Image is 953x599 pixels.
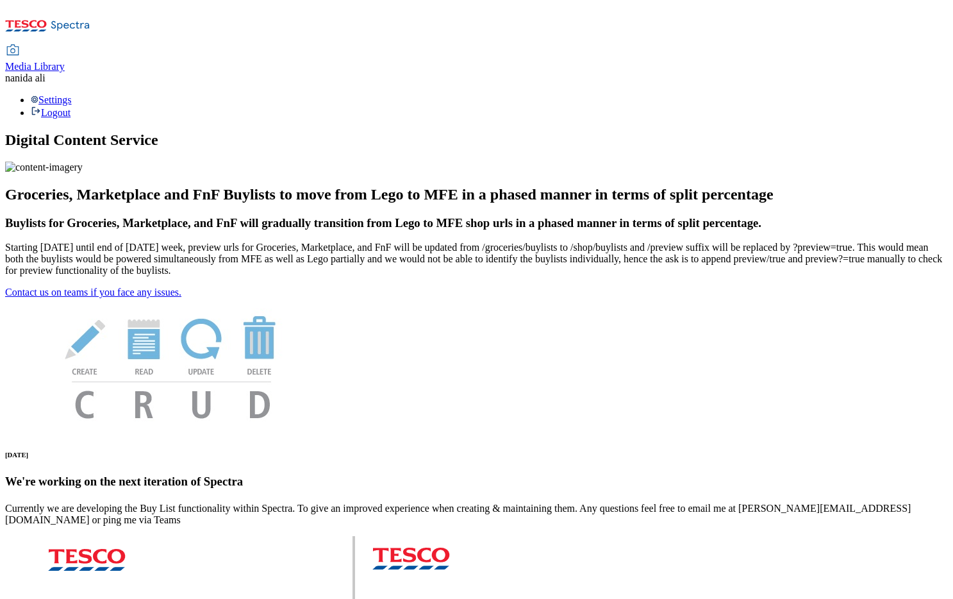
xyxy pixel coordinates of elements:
a: Contact us on teams if you face any issues. [5,287,181,298]
h6: [DATE] [5,451,948,459]
h1: Digital Content Service [5,131,948,149]
span: Media Library [5,61,65,72]
a: Media Library [5,46,65,72]
h2: Groceries, Marketplace and FnF Buylists to move from Lego to MFE in a phased manner in terms of s... [5,186,948,203]
a: Logout [31,107,70,118]
span: na [5,72,15,83]
h3: We're working on the next iteration of Spectra [5,475,948,489]
h3: Buylists for Groceries, Marketplace, and FnF will gradually transition from Lego to MFE shop urls... [5,216,948,230]
img: content-imagery [5,162,83,173]
img: News Image [5,298,338,432]
p: Starting [DATE] until end of [DATE] week, preview urls for Groceries, Marketplace, and FnF will b... [5,242,948,276]
a: Settings [31,94,72,105]
p: Currently we are developing the Buy List functionality within Spectra. To give an improved experi... [5,503,948,526]
span: nida ali [15,72,46,83]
